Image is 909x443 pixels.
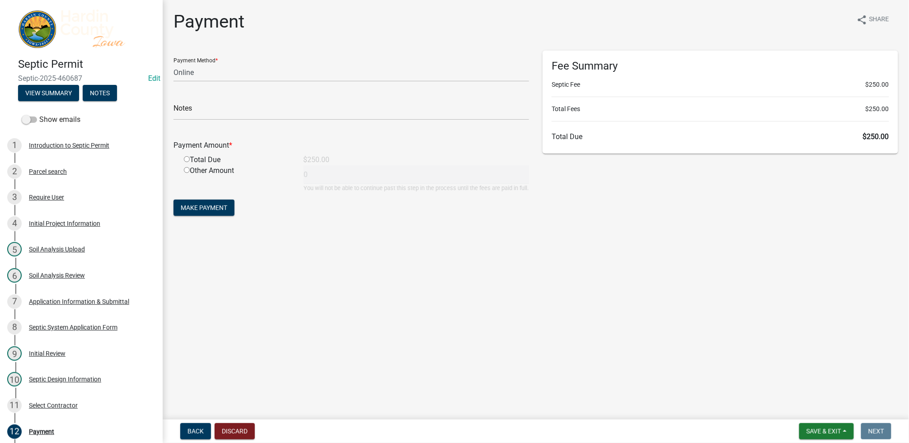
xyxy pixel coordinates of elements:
[552,60,889,73] h6: Fee Summary
[552,104,889,114] li: Total Fees
[857,14,867,25] i: share
[29,142,109,149] div: Introduction to Septic Permit
[173,200,234,216] button: Make Payment
[181,204,227,211] span: Make Payment
[29,324,117,331] div: Septic System Application Form
[799,423,854,439] button: Save & Exit
[29,168,67,175] div: Parcel search
[866,80,889,89] span: $250.00
[29,194,64,201] div: Require User
[7,138,22,153] div: 1
[7,242,22,256] div: 5
[868,428,884,435] span: Next
[18,58,155,71] h4: Septic Permit
[180,423,211,439] button: Back
[7,424,22,439] div: 12
[552,80,889,89] li: Septic Fee
[215,423,255,439] button: Discard
[83,85,117,101] button: Notes
[29,298,129,305] div: Application Information & Submittal
[863,132,889,141] span: $250.00
[167,140,536,151] div: Payment Amount
[849,11,896,28] button: shareShare
[29,402,78,409] div: Select Contractor
[18,74,145,83] span: Septic-2025-460687
[187,428,204,435] span: Back
[866,104,889,114] span: $250.00
[18,85,79,101] button: View Summary
[177,154,297,165] div: Total Due
[29,376,101,382] div: Septic Design Information
[29,429,54,435] div: Payment
[29,246,85,252] div: Soil Analysis Upload
[18,9,148,48] img: Hardin County, Iowa
[861,423,891,439] button: Next
[29,220,100,227] div: Initial Project Information
[7,320,22,335] div: 8
[7,216,22,231] div: 4
[29,350,66,357] div: Initial Review
[29,272,85,279] div: Soil Analysis Review
[148,74,160,83] wm-modal-confirm: Edit Application Number
[7,372,22,387] div: 10
[7,346,22,361] div: 9
[869,14,889,25] span: Share
[7,268,22,283] div: 6
[173,11,244,33] h1: Payment
[7,164,22,179] div: 2
[83,90,117,98] wm-modal-confirm: Notes
[552,132,889,141] h6: Total Due
[806,428,841,435] span: Save & Exit
[18,90,79,98] wm-modal-confirm: Summary
[148,74,160,83] a: Edit
[177,165,297,192] div: Other Amount
[7,294,22,309] div: 7
[7,190,22,205] div: 3
[22,114,80,125] label: Show emails
[7,398,22,413] div: 11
